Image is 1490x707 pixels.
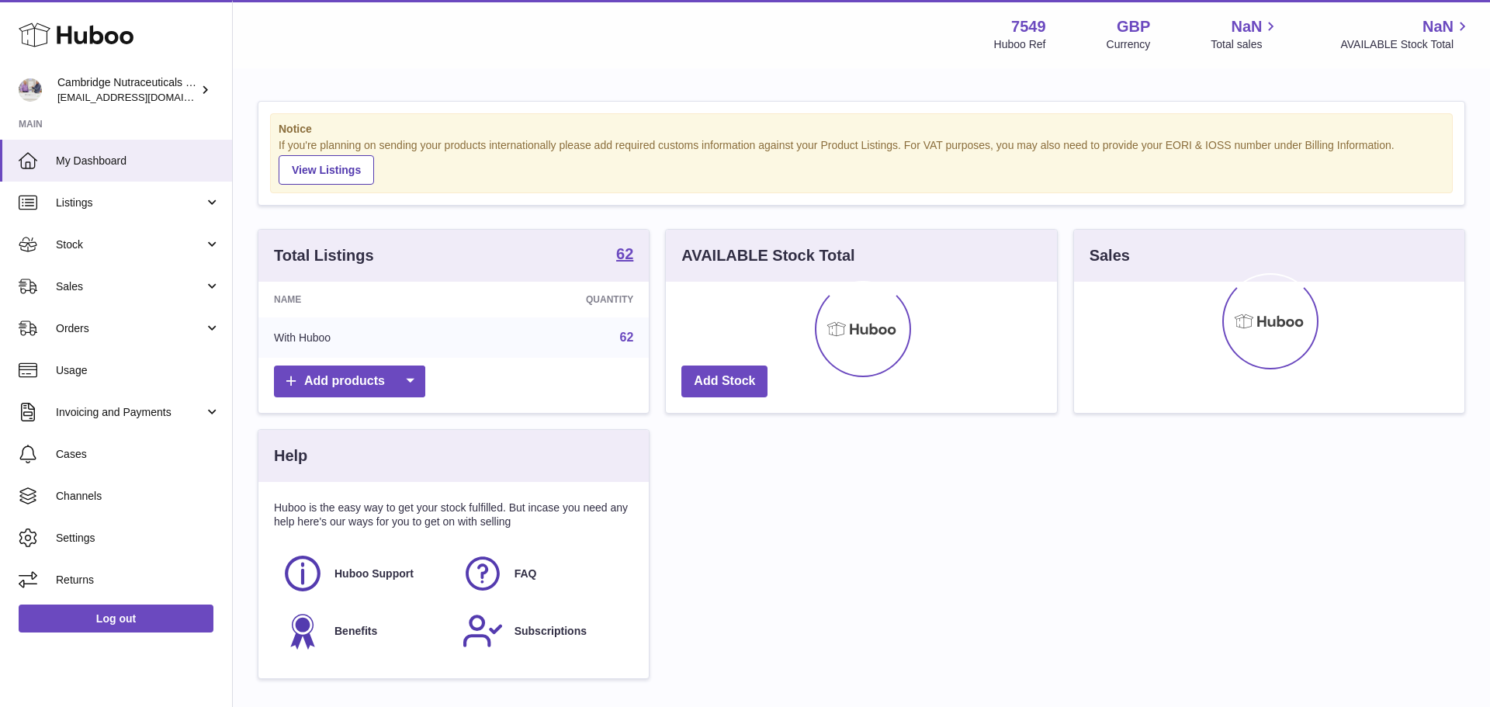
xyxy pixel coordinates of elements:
span: NaN [1422,16,1454,37]
span: Channels [56,489,220,504]
span: Benefits [334,624,377,639]
h3: Sales [1090,245,1130,266]
h3: Help [274,445,307,466]
span: Cases [56,447,220,462]
a: View Listings [279,155,374,185]
span: Listings [56,196,204,210]
p: Huboo is the easy way to get your stock fulfilled. But incase you need any help here's our ways f... [274,501,633,530]
a: 62 [616,246,633,265]
div: If you're planning on sending your products internationally please add required customs informati... [279,138,1444,185]
span: AVAILABLE Stock Total [1340,37,1471,52]
span: Usage [56,363,220,378]
span: Subscriptions [515,624,587,639]
span: Sales [56,279,204,294]
a: FAQ [462,553,626,594]
a: NaN Total sales [1211,16,1280,52]
div: Cambridge Nutraceuticals Ltd [57,75,197,105]
a: 62 [620,331,634,344]
a: Huboo Support [282,553,446,594]
span: Huboo Support [334,567,414,581]
span: Total sales [1211,37,1280,52]
strong: Notice [279,122,1444,137]
span: Orders [56,321,204,336]
a: Subscriptions [462,610,626,652]
a: Add products [274,366,425,397]
h3: Total Listings [274,245,374,266]
span: Invoicing and Payments [56,405,204,420]
strong: 7549 [1011,16,1046,37]
a: Log out [19,605,213,632]
span: Returns [56,573,220,587]
h3: AVAILABLE Stock Total [681,245,854,266]
span: NaN [1231,16,1262,37]
span: My Dashboard [56,154,220,168]
span: FAQ [515,567,537,581]
td: With Huboo [258,317,465,358]
span: [EMAIL_ADDRESS][DOMAIN_NAME] [57,91,228,103]
th: Name [258,282,465,317]
a: Benefits [282,610,446,652]
th: Quantity [465,282,650,317]
strong: 62 [616,246,633,262]
strong: GBP [1117,16,1150,37]
div: Huboo Ref [994,37,1046,52]
a: Add Stock [681,366,768,397]
img: qvc@camnutra.com [19,78,42,102]
div: Currency [1107,37,1151,52]
span: Settings [56,531,220,546]
a: NaN AVAILABLE Stock Total [1340,16,1471,52]
span: Stock [56,237,204,252]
